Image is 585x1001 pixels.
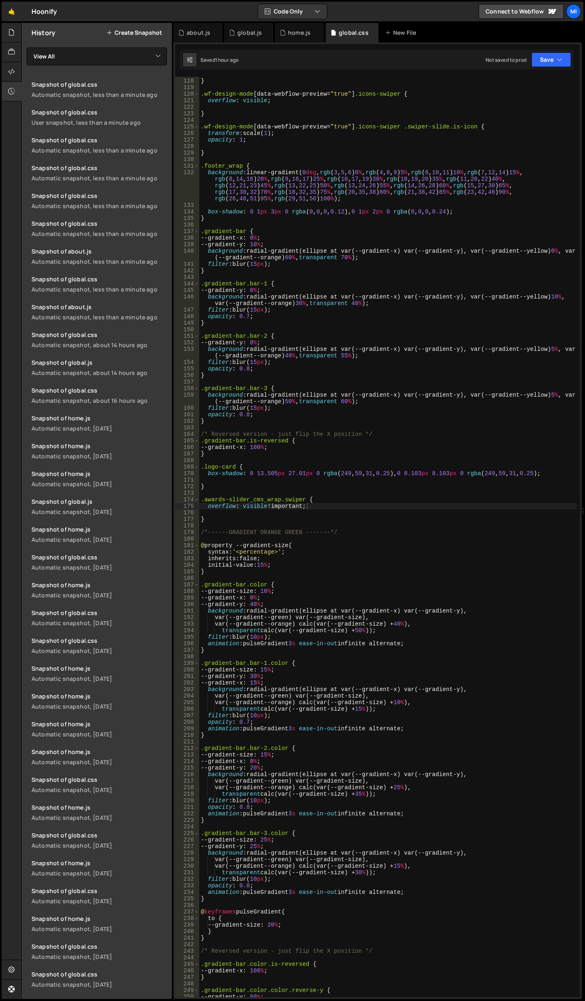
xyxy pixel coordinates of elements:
a: Snapshot of home.js Automatic snapshot, [DATE] [27,465,172,493]
div: 196 [175,640,199,647]
div: Snapshot of global.css [32,553,167,561]
div: 216 [175,771,199,778]
a: Snapshot of global.css Automatic snapshot, [DATE] [27,882,172,910]
a: Snapshot of home.js Automatic snapshot, [DATE] [27,799,172,826]
div: Snapshot of home.js [32,664,167,672]
div: 178 [175,523,199,529]
div: 207 [175,712,199,719]
div: Automatic snapshot, less than a minute ago [32,285,167,293]
div: 152 [175,339,199,346]
a: Snapshot of global.cssAutomatic snapshot, less than a minute ago [27,159,172,187]
a: Snapshot of home.js Automatic snapshot, [DATE] [27,854,172,882]
div: 159 [175,392,199,405]
div: 125 [175,123,199,130]
div: New File [385,29,419,37]
div: 155 [175,366,199,372]
div: Snapshot of home.js [32,720,167,728]
div: Automatic snapshot, [DATE] [32,647,167,655]
div: 170 [175,470,199,477]
div: 211 [175,738,199,745]
div: 221 [175,804,199,810]
a: Snapshot of global.cssAutomatic snapshot, less than a minute ago [27,215,172,242]
div: 154 [175,359,199,366]
div: home.js [288,29,310,37]
div: 167 [175,451,199,457]
div: 177 [175,516,199,523]
div: 127 [175,137,199,143]
div: 142 [175,267,199,274]
div: 210 [175,732,199,738]
div: 160 [175,405,199,411]
a: Snapshot of about.jsAutomatic snapshot, less than a minute ago [27,298,172,326]
div: 158 [175,385,199,392]
div: 126 [175,130,199,137]
div: 237 [175,909,199,915]
div: 238 [175,915,199,922]
div: 156 [175,372,199,379]
a: Snapshot of global.css Automatic snapshot, [DATE] [27,965,172,993]
div: Automatic snapshot, [DATE] [32,675,167,682]
div: 222 [175,810,199,817]
div: 214 [175,758,199,765]
div: 145 [175,287,199,294]
div: 141 [175,261,199,267]
div: Snapshot of global.css [32,943,167,950]
div: 123 [175,110,199,117]
div: Automatic snapshot, less than a minute ago [32,174,167,182]
div: Hoonify [32,7,57,16]
div: 200 [175,667,199,673]
div: 183 [175,555,199,562]
h2: History [32,28,55,37]
div: Snapshot of home.js [32,525,167,533]
div: 139 [175,241,199,248]
div: Mi [566,4,581,19]
div: 205 [175,699,199,706]
a: Snapshot of global.cssAutomatic snapshot, less than a minute ago [27,131,172,159]
div: global.js [237,29,262,37]
div: 243 [175,948,199,954]
button: Save [531,52,571,67]
div: Snapshot of global.css [32,164,167,172]
a: Snapshot of global.css Automatic snapshot, about 16 hours ago [27,382,172,409]
div: Snapshot of home.js [32,581,167,589]
div: User snapshot, less than a minute ago [32,119,167,126]
div: Snapshot of global.css [32,220,167,227]
div: 172 [175,483,199,490]
div: Snapshot of global.css [32,81,167,88]
a: Snapshot of home.js Automatic snapshot, [DATE] [27,576,172,604]
div: 136 [175,222,199,228]
div: Automatic snapshot, [DATE] [32,702,167,710]
div: 144 [175,281,199,287]
div: Automatic snapshot, about 14 hours ago [32,369,167,377]
a: Snapshot of home.js Automatic snapshot, [DATE] [27,743,172,771]
div: 180 [175,536,199,542]
div: Automatic snapshot, less than a minute ago [32,313,167,321]
div: Snapshot of home.js [32,414,167,422]
div: 241 [175,935,199,941]
div: 146 [175,294,199,307]
div: Automatic snapshot, [DATE] [32,424,167,432]
div: 168 [175,457,199,464]
div: 206 [175,706,199,712]
div: Automatic snapshot, [DATE] [32,452,167,460]
div: 190 [175,601,199,608]
a: Snapshot of global.css Automatic snapshot, [DATE] [27,938,172,965]
div: Automatic snapshot, [DATE] [32,591,167,599]
div: 120 [175,91,199,97]
div: Automatic snapshot, [DATE] [32,897,167,905]
a: Snapshot of home.js Automatic snapshot, [DATE] [27,687,172,715]
div: 235 [175,896,199,902]
div: 230 [175,863,199,869]
div: Snapshot of home.js [32,442,167,450]
div: 202 [175,680,199,686]
div: 208 [175,719,199,725]
div: Saved [200,56,239,63]
a: Snapshot of global.cssAutomatic snapshot, less than a minute ago [27,76,172,103]
div: 171 [175,477,199,483]
div: 143 [175,274,199,281]
div: Automatic snapshot, [DATE] [32,869,167,877]
div: Automatic snapshot, less than a minute ago [32,91,167,99]
div: Snapshot of home.js [32,859,167,867]
div: 217 [175,778,199,784]
div: 121 [175,97,199,104]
